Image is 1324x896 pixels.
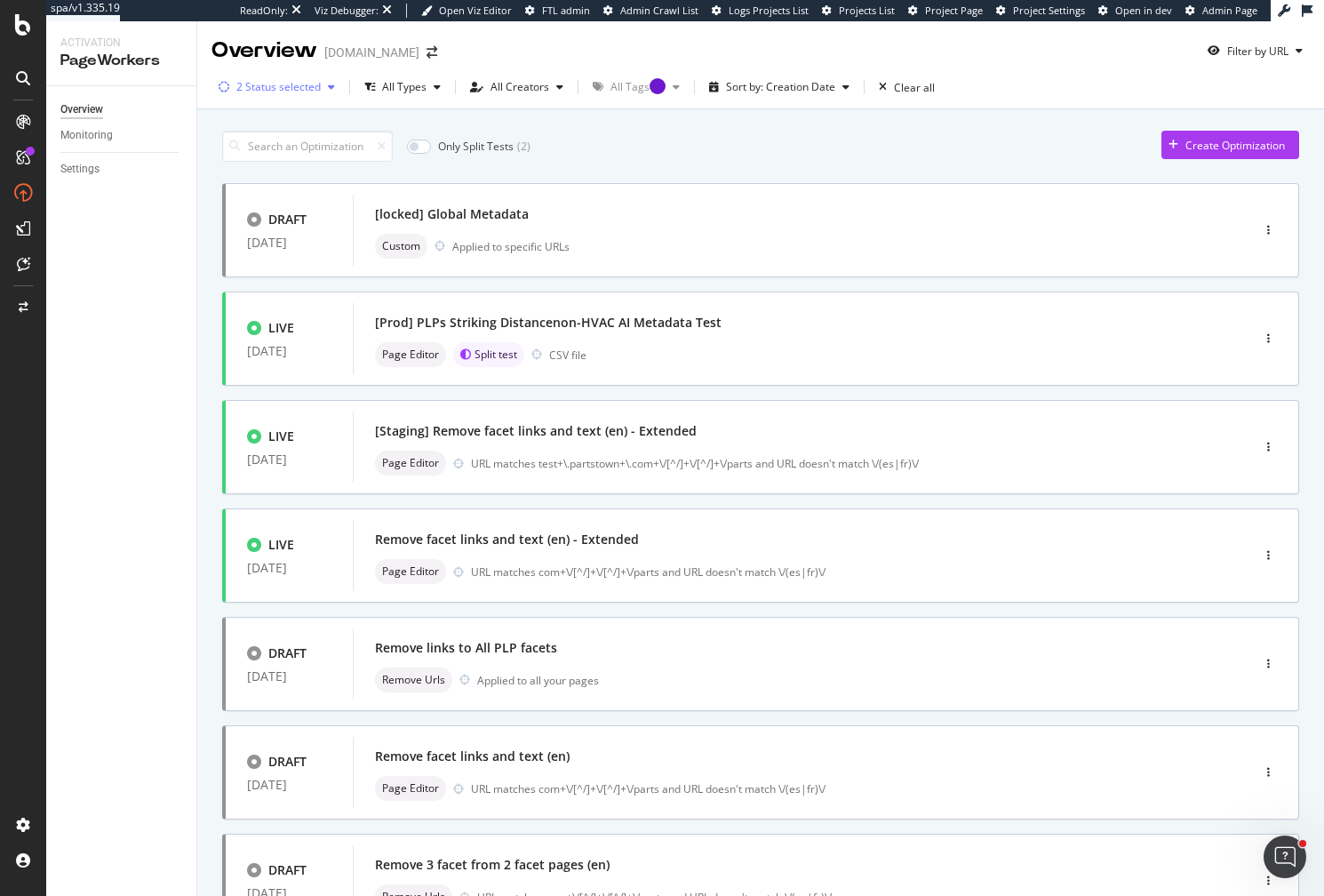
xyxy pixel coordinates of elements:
div: ( 2 ) [517,139,530,154]
div: Activation [60,36,182,51]
span: Custom [382,241,420,252]
button: Sort by: Creation Date [702,73,857,101]
span: Page Editor [382,783,439,794]
span: Page Editor [382,349,439,360]
div: CSV file [549,348,586,363]
button: Filter by URL [1200,36,1310,65]
div: Sort by: Creation Date [726,82,835,92]
div: DRAFT [268,211,307,228]
div: [locked] Global Metadata [375,205,529,223]
span: Projects List [839,4,895,17]
button: Clear all [872,73,935,101]
div: Applied to specific URLs [452,239,570,254]
span: Split test [475,349,517,360]
span: Remove Urls [382,675,445,685]
div: Remove links to All PLP facets [375,639,557,657]
div: Overview [211,36,317,66]
div: Settings [60,160,100,179]
a: Admin Page [1185,4,1257,18]
a: Monitoring [60,126,184,145]
span: Project Page [925,4,983,17]
a: Logs Projects List [712,4,809,18]
a: Settings [60,160,184,179]
div: neutral label [375,668,452,692]
div: brand label [453,342,524,367]
div: neutral label [375,776,446,801]
div: URL matches com+\/[^/]+\/[^/]+\/parts and URL doesn't match \/(es|fr)\/ [471,781,1175,796]
button: All TagsTooltip anchor [586,73,687,101]
a: FTL admin [525,4,590,18]
a: Overview [60,100,184,119]
div: Remove facet links and text (en) - Extended [375,531,639,548]
button: 2 Status selected [211,73,342,101]
div: Viz Debugger: [315,4,379,18]
div: [DATE] [247,236,331,250]
button: Create Optimization [1161,131,1299,159]
span: Open in dev [1115,4,1172,17]
div: [DATE] [247,561,331,575]
span: FTL admin [542,4,590,17]
a: Admin Crawl List [603,4,698,18]
input: Search an Optimization [222,131,393,162]
div: Only Split Tests [438,139,514,154]
div: Monitoring [60,126,113,145]
a: Open Viz Editor [421,4,512,18]
div: ReadOnly: [240,4,288,18]
div: Remove 3 facet from 2 facet pages (en) [375,856,610,874]
span: Page Editor [382,458,439,468]
div: neutral label [375,342,446,367]
a: Project Settings [996,4,1085,18]
iframe: Intercom live chat [1264,836,1306,878]
span: Logs Projects List [729,4,809,17]
div: neutral label [375,451,446,476]
a: Open in dev [1098,4,1172,18]
div: [DOMAIN_NAME] [324,44,419,61]
a: Projects List [822,4,895,18]
div: [Prod] PLPs Striking Distancenon-HVAC AI Metadata Test [375,314,722,332]
div: DRAFT [268,753,307,771]
span: Page Editor [382,566,439,577]
div: All Types [382,82,427,92]
span: Project Settings [1013,4,1085,17]
div: Tooltip anchor [650,78,666,94]
div: [Staging] Remove facet links and text (en) - Extended [375,422,697,440]
div: [DATE] [247,344,331,358]
div: All Tags [610,82,666,92]
div: Remove facet links and text (en) [375,748,570,765]
div: [DATE] [247,669,331,684]
span: Open Viz Editor [439,4,512,17]
div: Create Optimization [1185,138,1285,153]
div: All Creators [491,82,549,92]
div: DRAFT [268,861,307,879]
div: URL matches com+\/[^/]+\/[^/]+\/parts and URL doesn't match \/(es|fr)\/ [471,564,1175,580]
div: URL matches test+\.partstown+\.com+\/[^/]+\/[^/]+\/parts and URL doesn't match \/(es|fr)\/ [471,456,1175,471]
div: LIVE [268,319,294,337]
div: DRAFT [268,644,307,662]
div: Overview [60,100,103,119]
div: Applied to all your pages [477,673,599,688]
div: Filter by URL [1227,44,1288,59]
div: Clear all [894,80,935,95]
span: Admin Page [1202,4,1257,17]
div: LIVE [268,536,294,554]
div: LIVE [268,428,294,445]
button: All Creators [463,73,570,101]
div: 2 Status selected [236,82,321,92]
div: [DATE] [247,452,331,467]
div: [DATE] [247,778,331,792]
div: arrow-right-arrow-left [427,46,437,59]
div: PageWorkers [60,51,182,71]
button: All Types [357,73,448,101]
div: neutral label [375,559,446,584]
span: Admin Crawl List [620,4,698,17]
a: Project Page [908,4,983,18]
div: neutral label [375,234,427,259]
